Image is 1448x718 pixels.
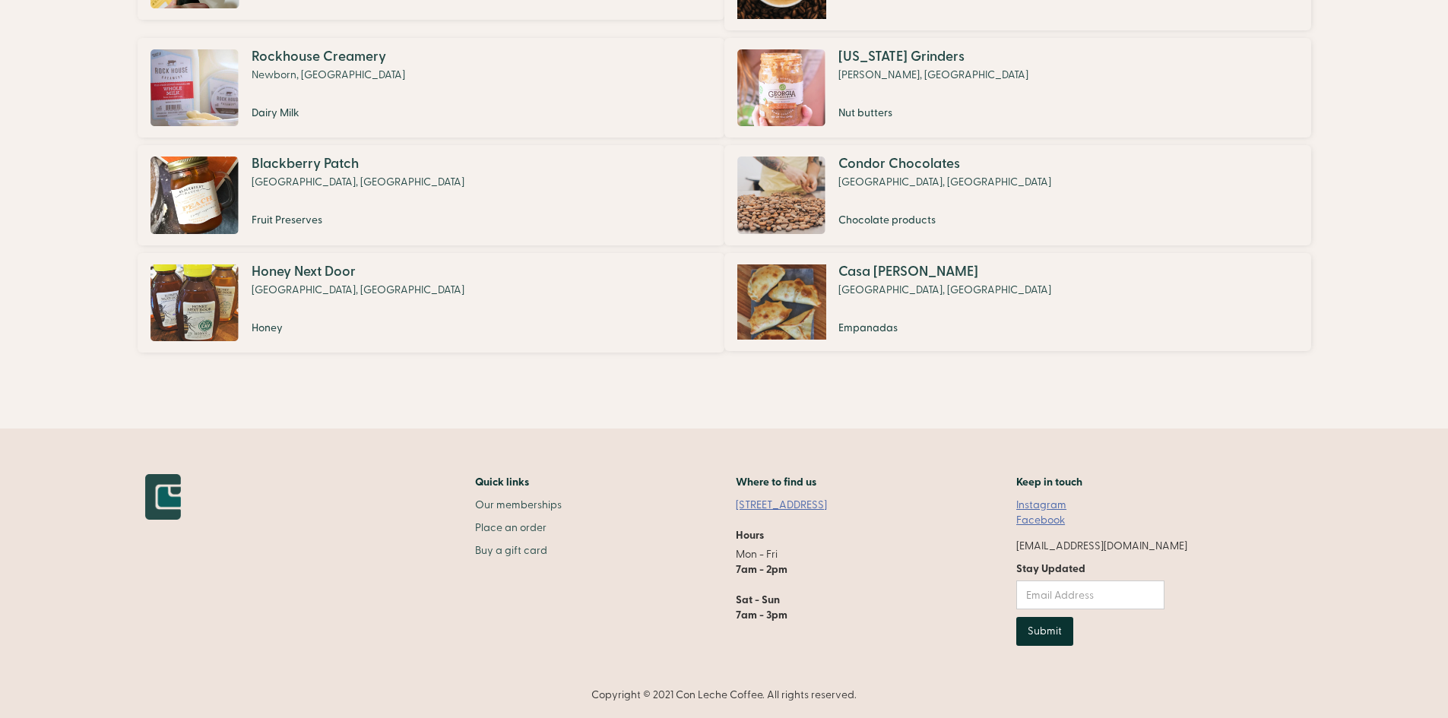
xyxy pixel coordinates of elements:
a: Honey Next Door[GEOGRAPHIC_DATA], [GEOGRAPHIC_DATA]Honey [145,253,717,353]
a: Place an order [475,520,562,536]
input: Submit [1016,617,1073,646]
a: Condor Chocolates[GEOGRAPHIC_DATA], [GEOGRAPHIC_DATA]Chocolate products [732,145,1304,245]
h5: Hours [736,528,764,543]
div: Casa [PERSON_NAME] [838,264,1051,280]
div: Copyright © 2021 Con Leche Coffee. All rights reserved. [145,688,1304,703]
div: [GEOGRAPHIC_DATA], [GEOGRAPHIC_DATA] [838,175,1051,190]
a: Blackberry Patch[GEOGRAPHIC_DATA], [GEOGRAPHIC_DATA]Fruit Preserves [145,145,717,245]
div: Newborn, [GEOGRAPHIC_DATA] [252,68,405,83]
strong: Blackberry Patch [252,155,359,172]
strong: 7am - 2pm Sat - Sun 7am - 3pm [736,562,787,622]
a: Our memberships [475,498,562,513]
a: [US_STATE] Grinders[PERSON_NAME], [GEOGRAPHIC_DATA]Nut butters [732,38,1304,138]
a: Rockhouse CreameryNewborn, [GEOGRAPHIC_DATA]Dairy Milk [145,38,717,138]
div: [EMAIL_ADDRESS][DOMAIN_NAME] [1016,539,1187,554]
h2: Quick links [475,474,562,490]
div: Empanadas [838,321,1051,336]
div: Honey [252,321,464,336]
strong: Honey Next Door [252,263,356,280]
div: Condor Chocolates [838,157,1051,172]
div: [US_STATE] Grinders [838,49,1028,65]
h5: Keep in touch [1016,474,1082,490]
a: Casa [PERSON_NAME][GEOGRAPHIC_DATA], [GEOGRAPHIC_DATA]Empanadas [732,253,1304,352]
label: Stay Updated [1016,561,1164,577]
div: Nut butters [838,106,1028,121]
div: [GEOGRAPHIC_DATA], [GEOGRAPHIC_DATA] [838,283,1051,298]
a: [STREET_ADDRESS] [736,498,842,513]
div: Fruit Preserves [252,213,464,228]
a: Buy a gift card [475,543,562,558]
p: Mon - Fri [736,547,842,623]
div: [PERSON_NAME], [GEOGRAPHIC_DATA] [838,68,1028,83]
div: Dairy Milk [252,106,405,121]
form: Email Form [1016,561,1164,646]
div: Chocolate products [838,213,1051,228]
h5: Where to find us [736,474,816,490]
div: [GEOGRAPHIC_DATA], [GEOGRAPHIC_DATA] [252,283,464,298]
strong: Rockhouse Creamery [252,48,386,65]
a: Facebook [1016,513,1065,528]
div: [GEOGRAPHIC_DATA], [GEOGRAPHIC_DATA] [252,175,464,190]
input: Email Address [1016,580,1164,609]
a: Instagram [1016,498,1066,513]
